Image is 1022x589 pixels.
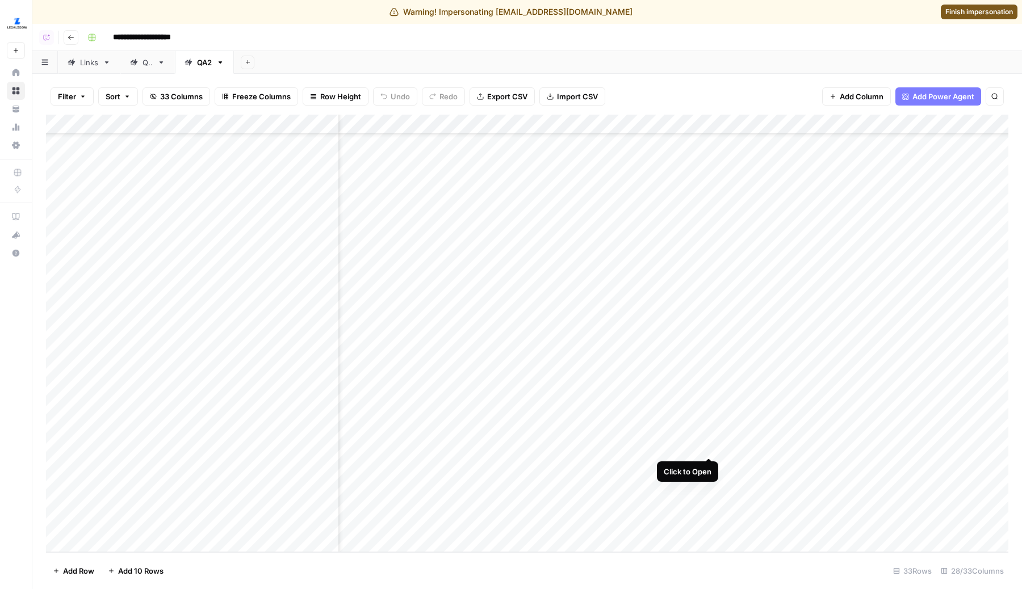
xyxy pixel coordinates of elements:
span: Add Column [840,91,883,102]
span: 33 Columns [160,91,203,102]
button: Undo [373,87,417,106]
span: Finish impersonation [945,7,1013,17]
a: Browse [7,82,25,100]
a: Your Data [7,100,25,118]
div: QA2 [197,57,212,68]
span: Sort [106,91,120,102]
div: Warning! Impersonating [EMAIL_ADDRESS][DOMAIN_NAME] [389,6,633,18]
button: Workspace: LegalZoom [7,9,25,37]
button: Sort [98,87,138,106]
a: Finish impersonation [941,5,1017,19]
button: What's new? [7,226,25,244]
a: QA [120,51,175,74]
a: Home [7,64,25,82]
span: Add Row [63,565,94,577]
a: Settings [7,136,25,154]
span: Import CSV [557,91,598,102]
button: Add Row [46,562,101,580]
a: AirOps Academy [7,208,25,226]
a: Usage [7,118,25,136]
button: Export CSV [470,87,535,106]
img: LegalZoom Logo [7,13,27,33]
span: Add 10 Rows [118,565,164,577]
span: Add Power Agent [912,91,974,102]
div: 33 Rows [889,562,936,580]
div: 28/33 Columns [936,562,1008,580]
button: 33 Columns [143,87,210,106]
button: Freeze Columns [215,87,298,106]
button: Row Height [303,87,368,106]
a: Links [58,51,120,74]
button: Help + Support [7,244,25,262]
div: What's new? [7,226,24,243]
div: Click to Open [664,466,711,477]
span: Export CSV [487,91,527,102]
span: Redo [439,91,458,102]
span: Undo [391,91,410,102]
div: Links [80,57,98,68]
button: Redo [422,87,465,106]
button: Add 10 Rows [101,562,170,580]
button: Filter [51,87,94,106]
button: Add Power Agent [895,87,981,106]
button: Import CSV [539,87,605,106]
span: Row Height [320,91,361,102]
span: Freeze Columns [232,91,291,102]
a: QA2 [175,51,234,74]
span: Filter [58,91,76,102]
div: QA [143,57,153,68]
button: Add Column [822,87,891,106]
